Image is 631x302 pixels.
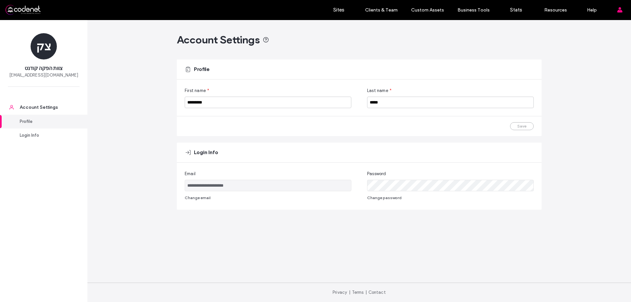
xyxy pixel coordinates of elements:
[185,87,206,94] span: First name
[185,171,196,177] span: Email
[31,33,57,59] div: צק
[411,7,444,13] label: Custom Assets
[194,66,210,73] span: Profile
[194,149,218,156] span: Login Info
[368,290,386,295] a: Contact
[185,194,211,202] button: Change email
[367,87,388,94] span: Last name
[333,290,347,295] a: Privacy
[367,97,534,108] input: Last name
[457,7,490,13] label: Business Tools
[20,104,74,111] div: Account Settings
[587,7,597,13] label: Help
[510,7,522,13] label: Stats
[185,97,351,108] input: First name
[185,180,351,191] input: Email
[367,180,534,191] input: Password
[9,72,78,79] span: [EMAIL_ADDRESS][DOMAIN_NAME]
[367,171,386,177] span: Password
[544,7,567,13] label: Resources
[177,33,260,46] span: Account Settings
[352,290,364,295] a: Terms
[333,7,344,13] label: Sites
[367,194,402,202] button: Change password
[20,132,74,139] div: Login Info
[365,290,367,295] span: |
[20,118,74,125] div: Profile
[365,7,398,13] label: Clients & Team
[349,290,350,295] span: |
[25,65,63,72] span: צוות הפקה קודנט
